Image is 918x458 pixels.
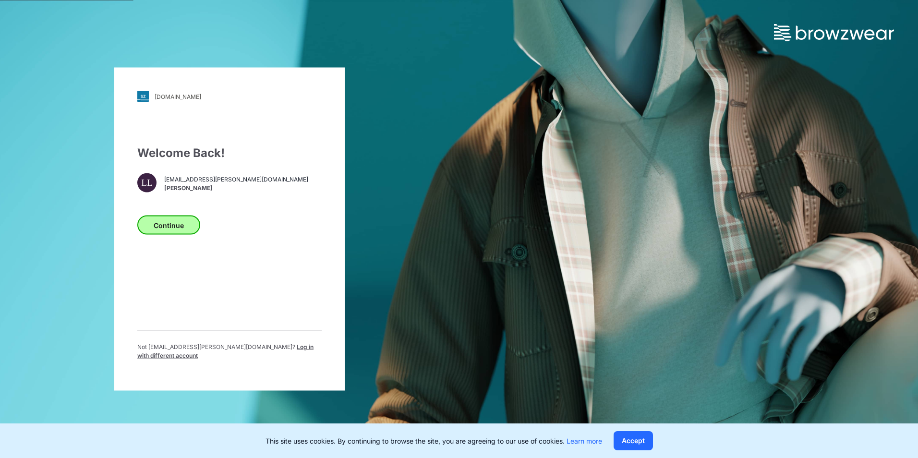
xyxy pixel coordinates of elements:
a: Learn more [567,437,602,445]
div: Welcome Back! [137,145,322,162]
div: [DOMAIN_NAME] [155,93,201,100]
span: [EMAIL_ADDRESS][PERSON_NAME][DOMAIN_NAME] [164,175,308,183]
button: Accept [614,431,653,450]
img: svg+xml;base64,PHN2ZyB3aWR0aD0iMjgiIGhlaWdodD0iMjgiIHZpZXdCb3g9IjAgMCAyOCAyOCIgZmlsbD0ibm9uZSIgeG... [137,91,149,102]
p: Not [EMAIL_ADDRESS][PERSON_NAME][DOMAIN_NAME] ? [137,343,322,360]
a: [DOMAIN_NAME] [137,91,322,102]
button: Continue [137,216,200,235]
p: This site uses cookies. By continuing to browse the site, you are agreeing to our use of cookies. [266,436,602,446]
span: [PERSON_NAME] [164,183,308,192]
div: LL [137,173,157,193]
img: browzwear-logo.73288ffb.svg [774,24,894,41]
